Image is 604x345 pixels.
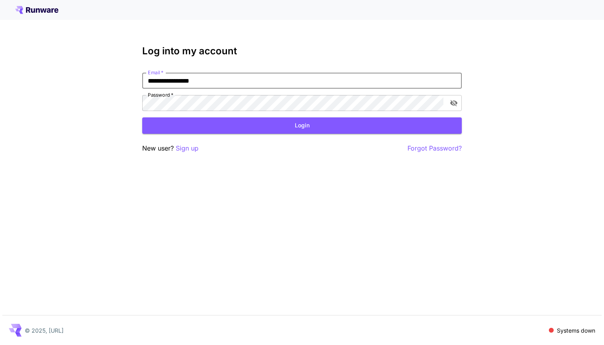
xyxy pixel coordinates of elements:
button: Sign up [176,143,199,153]
button: Forgot Password? [407,143,462,153]
label: Password [148,91,173,98]
p: New user? [142,143,199,153]
label: Email [148,69,163,76]
h3: Log into my account [142,46,462,57]
button: toggle password visibility [447,96,461,110]
p: © 2025, [URL] [25,326,64,335]
p: Systems down [557,326,595,335]
button: Login [142,117,462,134]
